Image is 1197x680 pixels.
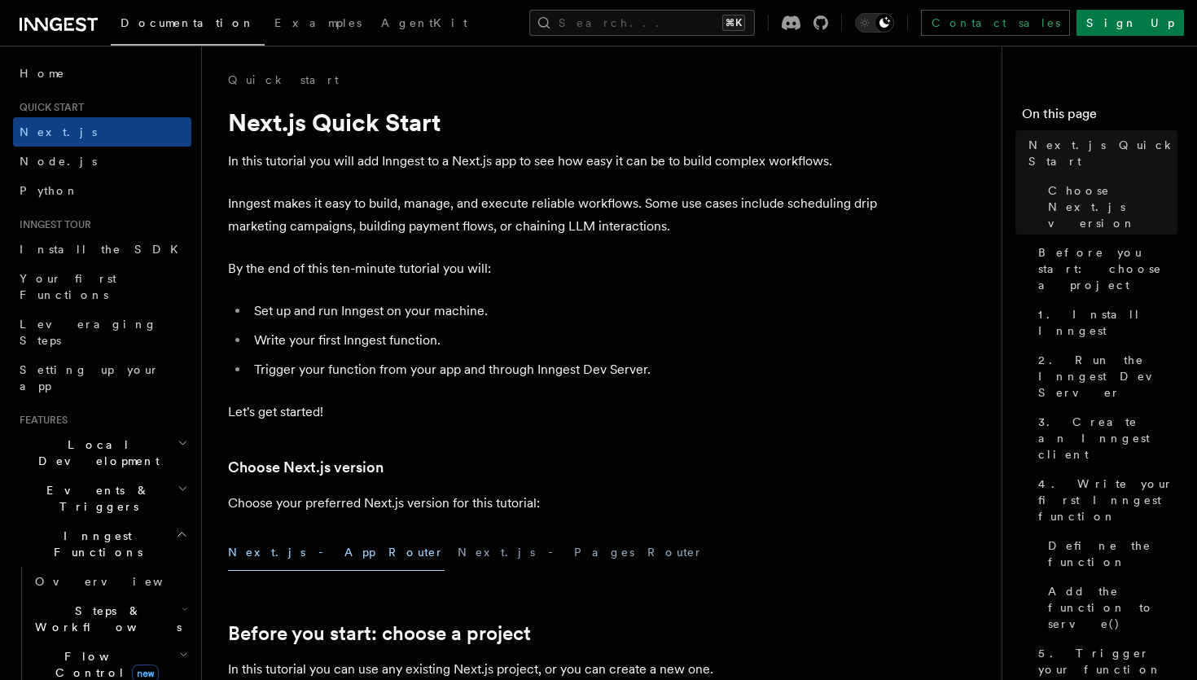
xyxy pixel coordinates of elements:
[13,264,191,309] a: Your first Functions
[249,329,879,352] li: Write your first Inngest function.
[228,72,339,88] a: Quick start
[13,528,176,560] span: Inngest Functions
[228,534,445,571] button: Next.js - App Router
[265,5,371,44] a: Examples
[28,596,191,642] button: Steps & Workflows
[1022,104,1177,130] h4: On this page
[111,5,265,46] a: Documentation
[1038,414,1177,463] span: 3. Create an Inngest client
[228,107,879,137] h1: Next.js Quick Start
[13,117,191,147] a: Next.js
[1032,469,1177,531] a: 4. Write your first Inngest function
[13,309,191,355] a: Leveraging Steps
[13,414,68,427] span: Features
[121,16,255,29] span: Documentation
[28,567,191,596] a: Overview
[1032,345,1177,407] a: 2. Run the Inngest Dev Server
[13,176,191,205] a: Python
[1041,577,1177,638] a: Add the function to serve()
[228,622,531,645] a: Before you start: choose a project
[1076,10,1184,36] a: Sign Up
[921,10,1070,36] a: Contact sales
[28,603,182,635] span: Steps & Workflows
[228,150,879,173] p: In this tutorial you will add Inngest to a Next.js app to see how easy it can be to build complex...
[13,101,84,114] span: Quick start
[228,456,384,479] a: Choose Next.js version
[228,401,879,423] p: Let's get started!
[371,5,477,44] a: AgentKit
[13,147,191,176] a: Node.js
[1048,583,1177,632] span: Add the function to serve()
[1038,244,1177,293] span: Before you start: choose a project
[458,534,704,571] button: Next.js - Pages Router
[228,192,879,238] p: Inngest makes it easy to build, manage, and execute reliable workflows. Some use cases include sc...
[13,476,191,521] button: Events & Triggers
[381,16,467,29] span: AgentKit
[855,13,894,33] button: Toggle dark mode
[13,218,91,231] span: Inngest tour
[1022,130,1177,176] a: Next.js Quick Start
[1032,407,1177,469] a: 3. Create an Inngest client
[1038,352,1177,401] span: 2. Run the Inngest Dev Server
[228,492,879,515] p: Choose your preferred Next.js version for this tutorial:
[274,16,362,29] span: Examples
[13,521,191,567] button: Inngest Functions
[1032,300,1177,345] a: 1. Install Inngest
[13,482,178,515] span: Events & Triggers
[1032,238,1177,300] a: Before you start: choose a project
[13,437,178,469] span: Local Development
[529,10,755,36] button: Search...⌘K
[228,257,879,280] p: By the end of this ten-minute tutorial you will:
[1038,476,1177,524] span: 4. Write your first Inngest function
[249,300,879,322] li: Set up and run Inngest on your machine.
[20,243,188,256] span: Install the SDK
[1041,176,1177,238] a: Choose Next.js version
[20,155,97,168] span: Node.js
[13,430,191,476] button: Local Development
[1041,531,1177,577] a: Define the function
[20,125,97,138] span: Next.js
[20,184,79,197] span: Python
[20,363,160,393] span: Setting up your app
[20,272,116,301] span: Your first Functions
[1048,537,1177,570] span: Define the function
[20,65,65,81] span: Home
[13,59,191,88] a: Home
[20,318,157,347] span: Leveraging Steps
[13,235,191,264] a: Install the SDK
[1038,306,1177,339] span: 1. Install Inngest
[249,358,879,381] li: Trigger your function from your app and through Inngest Dev Server.
[722,15,745,31] kbd: ⌘K
[1028,137,1177,169] span: Next.js Quick Start
[13,355,191,401] a: Setting up your app
[35,575,203,588] span: Overview
[1048,182,1177,231] span: Choose Next.js version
